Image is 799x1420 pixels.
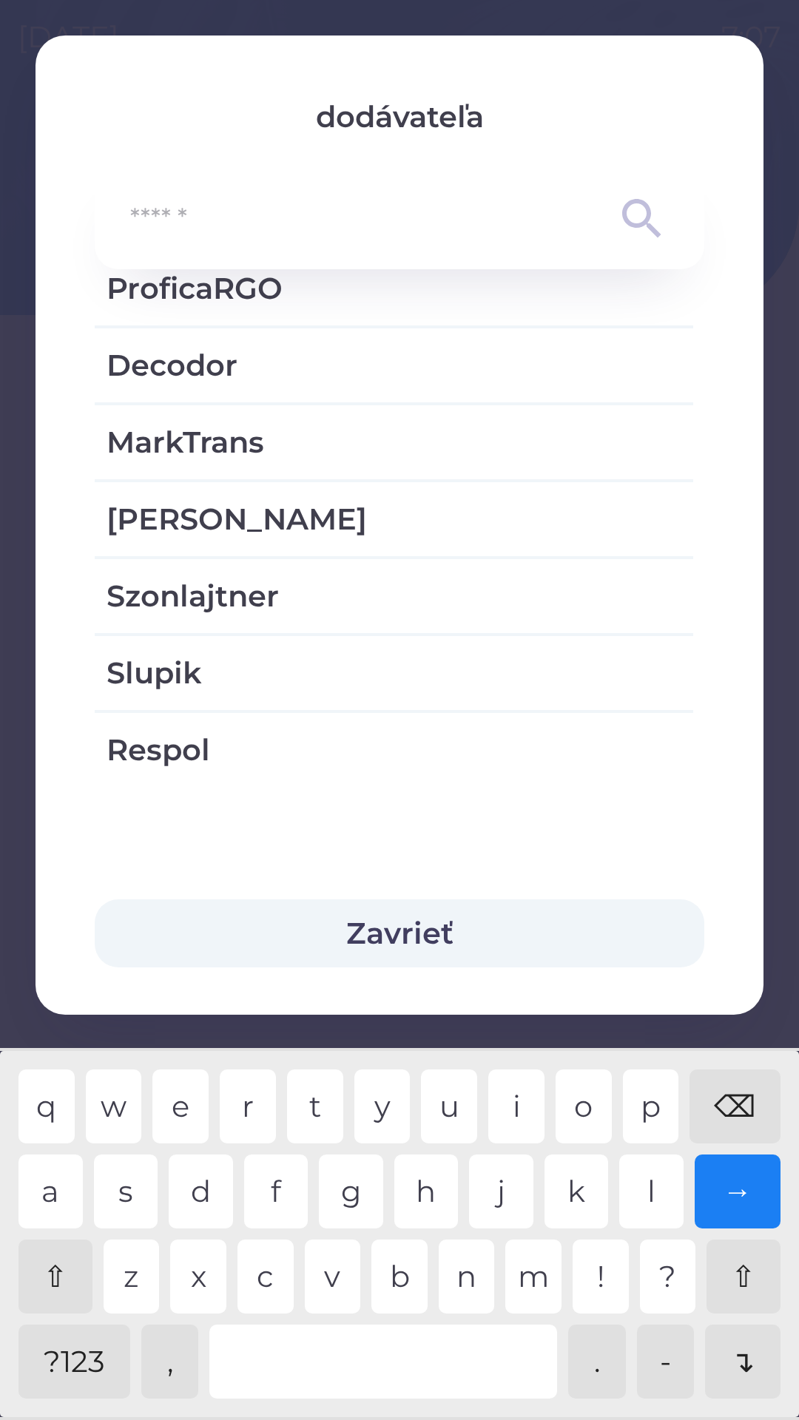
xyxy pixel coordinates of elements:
[95,899,704,967] button: Zavrieť
[107,651,681,695] span: Slupik
[95,95,704,139] p: dodávateľa
[95,405,693,479] div: MarkTrans
[95,482,693,556] div: [PERSON_NAME]
[107,343,681,388] span: Decodor
[107,728,681,772] span: Respol
[107,497,681,541] span: [PERSON_NAME]
[95,636,693,710] div: Slupik
[95,251,693,325] div: ProficaRGO
[107,266,681,311] span: ProficaRGO
[107,574,681,618] span: Szonlajtner
[95,713,693,787] div: Respol
[107,420,681,464] span: MarkTrans
[95,328,693,402] div: Decodor
[95,559,693,633] div: Szonlajtner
